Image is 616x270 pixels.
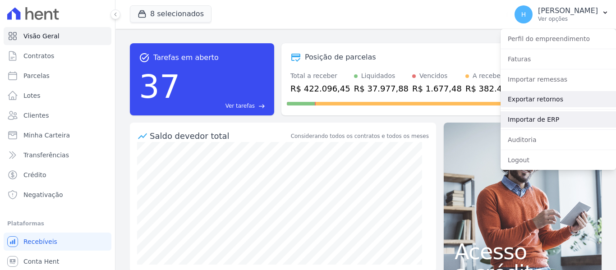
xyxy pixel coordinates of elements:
a: Clientes [4,106,111,124]
div: Saldo devedor total [150,130,289,142]
span: Ver tarefas [225,102,255,110]
div: R$ 1.677,48 [412,82,462,95]
a: Contratos [4,47,111,65]
p: [PERSON_NAME] [538,6,598,15]
a: Perfil do empreendimento [501,31,616,47]
span: Minha Carteira [23,131,70,140]
span: Acesso [455,241,591,262]
div: R$ 37.977,88 [354,82,409,95]
div: A receber [473,71,503,81]
a: Parcelas [4,67,111,85]
div: R$ 382.441,09 [465,82,525,95]
button: 8 selecionados [130,5,211,23]
div: 37 [139,63,180,110]
span: east [258,103,265,110]
a: Visão Geral [4,27,111,45]
a: Minha Carteira [4,126,111,144]
span: Parcelas [23,71,50,80]
span: Clientes [23,111,49,120]
p: Ver opções [538,15,598,23]
span: Lotes [23,91,41,100]
a: Exportar retornos [501,91,616,107]
div: R$ 422.096,45 [290,82,350,95]
a: Importar de ERP [501,111,616,128]
a: Recebíveis [4,233,111,251]
span: Transferências [23,151,69,160]
span: Crédito [23,170,46,179]
div: Considerando todos os contratos e todos os meses [291,132,429,140]
a: Transferências [4,146,111,164]
a: Crédito [4,166,111,184]
span: Recebíveis [23,237,57,246]
div: Total a receber [290,71,350,81]
span: Negativação [23,190,63,199]
span: task_alt [139,52,150,63]
div: Liquidados [361,71,395,81]
span: Visão Geral [23,32,60,41]
a: Negativação [4,186,111,204]
span: Conta Hent [23,257,59,266]
div: Vencidos [419,71,447,81]
span: Tarefas em aberto [153,52,219,63]
div: Posição de parcelas [305,52,376,63]
a: Lotes [4,87,111,105]
a: Ver tarefas east [184,102,265,110]
button: H [PERSON_NAME] Ver opções [507,2,616,27]
a: Importar remessas [501,71,616,87]
a: Faturas [501,51,616,67]
div: Plataformas [7,218,108,229]
span: H [521,11,526,18]
a: Logout [501,152,616,168]
a: Auditoria [501,132,616,148]
span: Contratos [23,51,54,60]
